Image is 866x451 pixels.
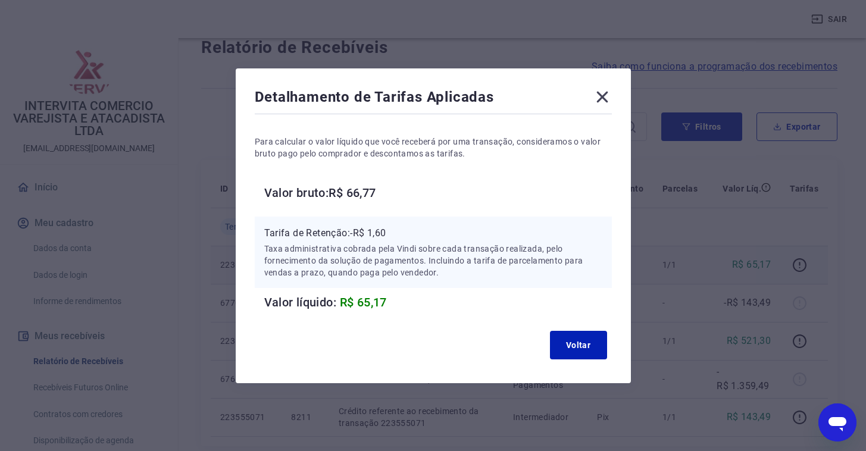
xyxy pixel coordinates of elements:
[264,226,602,240] p: Tarifa de Retenção: -R$ 1,60
[264,293,612,312] h6: Valor líquido:
[264,183,612,202] h6: Valor bruto: R$ 66,77
[255,87,612,111] div: Detalhamento de Tarifas Aplicadas
[255,136,612,159] p: Para calcular o valor líquido que você receberá por uma transação, consideramos o valor bruto pag...
[550,331,607,359] button: Voltar
[818,403,856,441] iframe: Botão para abrir a janela de mensagens
[264,243,602,278] p: Taxa administrativa cobrada pela Vindi sobre cada transação realizada, pelo fornecimento da soluç...
[340,295,387,309] span: R$ 65,17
